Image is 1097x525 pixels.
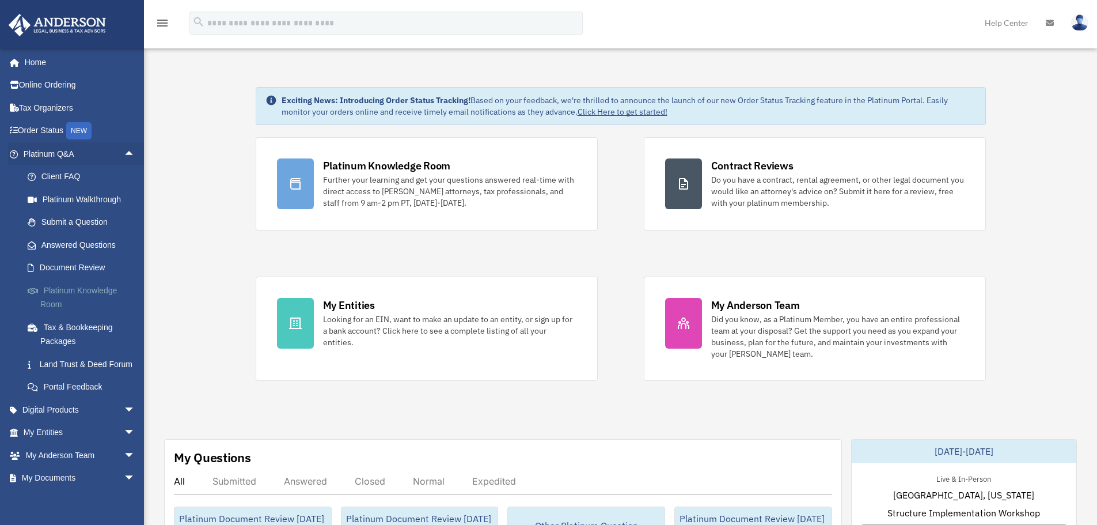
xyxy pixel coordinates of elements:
span: arrow_drop_down [124,421,147,445]
div: [DATE]-[DATE] [852,440,1076,463]
a: Answered Questions [16,233,153,256]
a: Platinum Knowledge Room [16,279,153,316]
span: arrow_drop_down [124,444,147,467]
div: Looking for an EIN, want to make an update to an entity, or sign up for a bank account? Click her... [323,314,576,348]
div: Based on your feedback, we're thrilled to announce the launch of our new Order Status Tracking fe... [282,95,976,118]
div: Answered [284,475,327,487]
img: Anderson Advisors Platinum Portal [5,14,109,36]
div: All [174,475,185,487]
a: Platinum Walkthrough [16,188,153,211]
a: Tax & Bookkeeping Packages [16,316,153,353]
div: Did you know, as a Platinum Member, you have an entire professional team at your disposal? Get th... [711,314,965,360]
a: menu [155,20,169,30]
a: My Documentsarrow_drop_down [8,467,153,490]
a: Platinum Knowledge Room Further your learning and get your questions answered real-time with dire... [256,137,598,231]
div: Do you have a contract, rental agreement, or other legal document you would like an attorney's ad... [711,174,965,209]
a: Land Trust & Deed Forum [16,353,153,376]
a: Digital Productsarrow_drop_down [8,398,153,421]
strong: Exciting News: Introducing Order Status Tracking! [282,95,470,105]
div: Further your learning and get your questions answered real-time with direct access to [PERSON_NAM... [323,174,576,209]
div: Live & In-Person [927,472,1000,484]
div: Expedited [472,475,516,487]
a: Portal Feedback [16,376,153,399]
a: My Entitiesarrow_drop_down [8,421,153,444]
div: My Questions [174,449,251,466]
span: arrow_drop_down [124,467,147,490]
a: My Anderson Teamarrow_drop_down [8,444,153,467]
a: Order StatusNEW [8,119,153,143]
i: search [192,16,205,28]
a: Home [8,51,147,74]
span: Structure Implementation Workshop [887,506,1040,520]
div: Platinum Knowledge Room [323,158,451,173]
span: arrow_drop_up [124,142,147,166]
span: [GEOGRAPHIC_DATA], [US_STATE] [893,488,1034,502]
a: Platinum Q&Aarrow_drop_up [8,142,153,165]
a: My Anderson Team Did you know, as a Platinum Member, you have an entire professional team at your... [644,277,986,381]
i: menu [155,16,169,30]
span: arrow_drop_down [124,398,147,422]
div: My Entities [323,298,375,312]
a: Client FAQ [16,165,153,188]
a: Online Ordering [8,74,153,97]
a: Contract Reviews Do you have a contract, rental agreement, or other legal document you would like... [644,137,986,231]
div: Contract Reviews [711,158,794,173]
div: Normal [413,475,445,487]
a: Click Here to get started! [578,107,667,117]
div: My Anderson Team [711,298,800,312]
a: My Entities Looking for an EIN, want to make an update to an entity, or sign up for a bank accoun... [256,277,598,381]
img: User Pic [1071,14,1088,31]
div: NEW [66,122,92,139]
div: Closed [355,475,385,487]
a: Tax Organizers [8,96,153,119]
div: Submitted [212,475,256,487]
a: Submit a Question [16,211,153,234]
a: Document Review [16,256,153,280]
